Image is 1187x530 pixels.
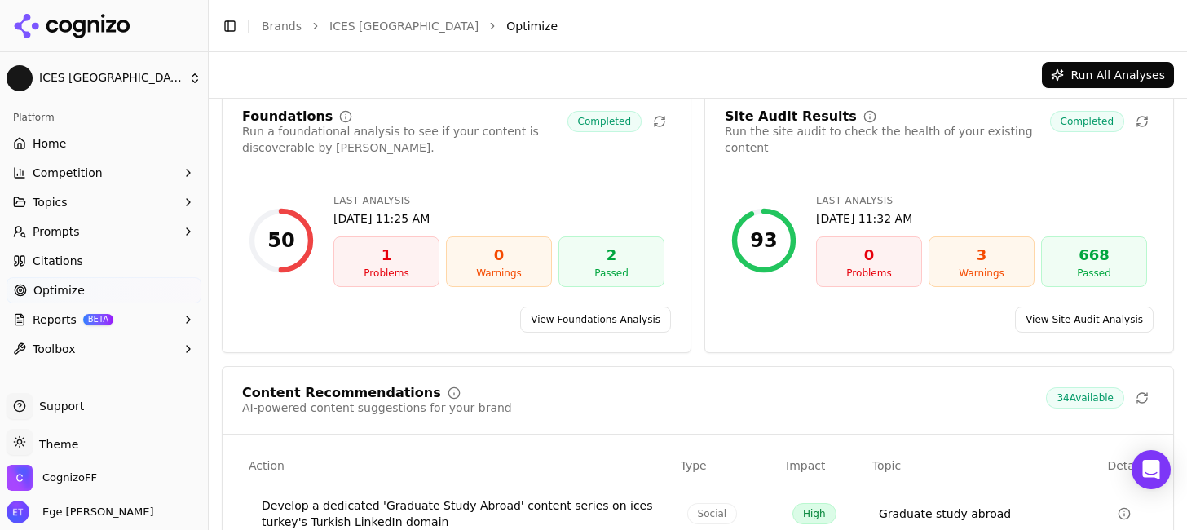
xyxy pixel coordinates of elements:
a: Graduate study abroad [879,506,1011,522]
th: Impact [779,448,866,484]
span: Theme [33,438,78,451]
span: High [792,503,836,524]
span: BETA [83,314,113,325]
a: Home [7,130,201,157]
div: Run the site audit to check the health of your existing content [725,123,1050,156]
div: [DATE] 11:32 AM [816,210,1147,227]
span: Toolbox [33,341,76,357]
th: Topic [866,448,1077,484]
span: Completed [567,111,642,132]
button: Run All Analyses [1042,62,1174,88]
img: ICES Turkey [7,65,33,91]
a: View Site Audit Analysis [1015,307,1154,333]
div: Foundations [242,110,333,123]
div: Warnings [453,267,545,280]
div: Passed [1048,267,1140,280]
div: Site Audit Results [725,110,857,123]
img: CognizoFF [7,465,33,491]
button: Open organization switcher [7,465,97,491]
div: 0 [823,244,915,267]
span: Social [687,503,738,524]
div: Passed [566,267,657,280]
a: ICES [GEOGRAPHIC_DATA] [329,18,479,34]
span: Type [681,457,707,474]
button: Open user button [7,501,154,523]
div: Last Analysis [333,194,664,207]
span: Topics [33,194,68,210]
div: Platform [7,104,201,130]
div: 1 [341,244,432,267]
div: AI-powered content suggestions for your brand [242,400,512,416]
div: Warnings [936,267,1027,280]
div: Last Analysis [816,194,1147,207]
nav: breadcrumb [262,18,1141,34]
button: Competition [7,160,201,186]
span: Reports [33,311,77,328]
div: 0 [453,244,545,267]
img: Ege Talay Ozguler [7,501,29,523]
button: Topics [7,189,201,215]
th: Type [674,448,779,484]
span: Completed [1050,111,1124,132]
button: Toolbox [7,336,201,362]
div: 93 [750,227,777,254]
div: 50 [267,227,294,254]
a: View Foundations Analysis [520,307,671,333]
span: Home [33,135,66,152]
span: 34 Available [1046,387,1124,409]
span: Competition [33,165,103,181]
span: ICES [GEOGRAPHIC_DATA] [39,71,182,86]
div: Problems [823,267,915,280]
span: Support [33,398,84,414]
div: [DATE] 11:25 AM [333,210,664,227]
span: Optimize [33,282,85,298]
span: Impact [786,457,825,474]
span: Optimize [506,18,558,34]
button: Prompts [7,219,201,245]
a: Optimize [7,277,201,303]
span: CognizoFF [42,470,97,485]
div: Problems [341,267,432,280]
span: Action [249,457,285,474]
span: Citations [33,253,83,269]
div: Open Intercom Messenger [1132,450,1171,489]
div: Run a foundational analysis to see if your content is discoverable by [PERSON_NAME]. [242,123,567,156]
th: Action [242,448,674,484]
span: Prompts [33,223,80,240]
th: Details [1077,448,1154,484]
div: Develop a dedicated 'Graduate Study Abroad' content series on ices turkey's Turkish LinkedIn domain [262,497,661,530]
span: Topic [872,457,901,474]
div: Content Recommendations [242,386,441,400]
div: 3 [936,244,1027,267]
div: 668 [1048,244,1140,267]
span: Details [1083,457,1147,474]
div: 2 [566,244,657,267]
a: Citations [7,248,201,274]
span: Ege [PERSON_NAME] [36,505,154,519]
button: ReportsBETA [7,307,201,333]
a: Brands [262,20,302,33]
